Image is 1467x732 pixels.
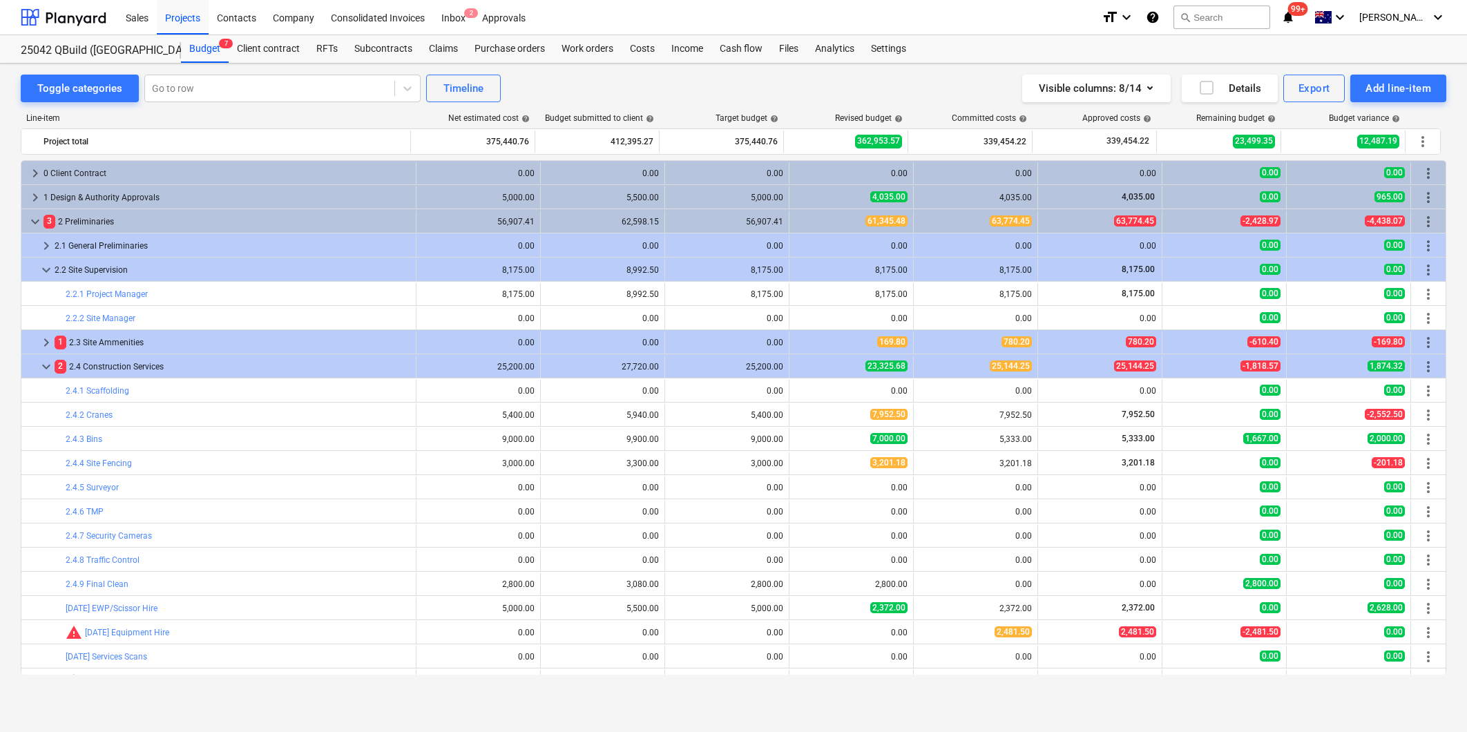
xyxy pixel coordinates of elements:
div: 1 Design & Authority Approvals [44,186,410,209]
div: 0.00 [546,531,659,541]
a: Costs [622,35,663,63]
button: Search [1173,6,1270,29]
a: Analytics [807,35,863,63]
span: 8,175.00 [1120,289,1156,298]
span: More actions [1420,189,1437,206]
span: help [892,115,903,123]
span: More actions [1420,648,1437,665]
button: Add line-item [1350,75,1446,102]
span: keyboard_arrow_down [38,358,55,375]
div: Committed costs [952,113,1027,123]
div: 0.00 [422,168,535,178]
a: 2.4.2 Cranes [66,410,113,420]
span: More actions [1420,358,1437,375]
span: More actions [1420,528,1437,544]
div: 0.00 [422,338,535,347]
div: 9,000.00 [671,434,783,444]
div: 0.00 [919,386,1032,396]
div: 3,300.00 [546,459,659,468]
div: 0.00 [422,555,535,565]
span: 362,953.57 [855,135,902,148]
span: 7,952.50 [1120,410,1156,419]
div: Revised budget [835,113,903,123]
span: 63,774.45 [1114,215,1156,227]
div: Net estimated cost [448,113,530,123]
iframe: Chat Widget [1398,666,1467,732]
span: 0.00 [1260,457,1281,468]
div: 0.00 [671,483,783,492]
span: 2,481.50 [1119,626,1156,637]
div: Remaining budget [1196,113,1276,123]
span: More actions [1420,262,1437,278]
div: 5,940.00 [546,410,659,420]
span: keyboard_arrow_down [27,213,44,230]
a: 2.2.1 Project Manager [66,289,148,299]
div: Subcontracts [346,35,421,63]
div: 2,800.00 [795,579,908,589]
span: 0.00 [1384,481,1405,492]
div: 0.00 [919,531,1032,541]
a: Purchase orders [466,35,553,63]
span: 3 [44,215,55,228]
span: 0.00 [1260,288,1281,299]
div: 0.00 [546,314,659,323]
div: 0.00 [919,579,1032,589]
span: 3,201.18 [1120,458,1156,468]
span: 0.00 [1260,167,1281,178]
span: help [1016,115,1027,123]
div: Toggle categories [37,79,122,97]
a: Cash flow [711,35,771,63]
span: [PERSON_NAME] [1359,12,1428,23]
div: 0.00 [795,168,908,178]
span: 0.00 [1260,530,1281,541]
span: More actions [1420,503,1437,520]
div: 375,440.76 [416,131,529,153]
span: keyboard_arrow_right [38,238,55,254]
span: 2,000.00 [1368,433,1405,444]
div: 8,992.50 [546,265,659,275]
span: -1,818.57 [1240,360,1281,372]
div: 5,000.00 [422,193,535,202]
div: 5,000.00 [671,604,783,613]
span: 12,487.19 [1357,135,1399,148]
div: 0.00 [1044,386,1156,396]
span: help [643,115,654,123]
a: [DATE] Services Scans [66,652,147,662]
i: keyboard_arrow_down [1430,9,1446,26]
div: 0.00 [671,628,783,637]
span: 2 [464,8,478,18]
span: 0.00 [1384,167,1405,178]
span: 2,628.00 [1368,602,1405,613]
span: 965.00 [1374,191,1405,202]
span: -201.18 [1372,457,1405,468]
div: 0.00 [422,483,535,492]
div: 0.00 [546,628,659,637]
div: Settings [863,35,914,63]
div: 0.00 [1044,314,1156,323]
a: Income [663,35,711,63]
span: 23,499.35 [1233,135,1275,148]
span: Committed costs exceed revised budget [66,624,82,641]
span: 61,345.48 [865,215,908,227]
span: search [1180,12,1191,23]
div: 8,175.00 [919,289,1032,299]
div: 0.00 [1044,168,1156,178]
div: 56,907.41 [422,217,535,227]
div: 2.2 Site Supervision [55,259,410,281]
div: 2 Preliminaries [44,211,410,233]
span: keyboard_arrow_down [38,262,55,278]
span: -169.80 [1372,336,1405,347]
span: 4,035.00 [1120,192,1156,202]
span: 0.00 [1260,651,1281,662]
div: Visible columns : 8/14 [1039,79,1154,97]
span: 3,201.18 [870,457,908,468]
div: Add line-item [1365,79,1431,97]
div: 8,175.00 [671,265,783,275]
span: 2,372.00 [1120,603,1156,613]
div: Files [771,35,807,63]
div: 25042 QBuild ([GEOGRAPHIC_DATA] SS Prep Reroof) [21,44,164,58]
span: keyboard_arrow_right [27,165,44,182]
span: More actions [1420,213,1437,230]
span: 0.00 [1260,505,1281,517]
